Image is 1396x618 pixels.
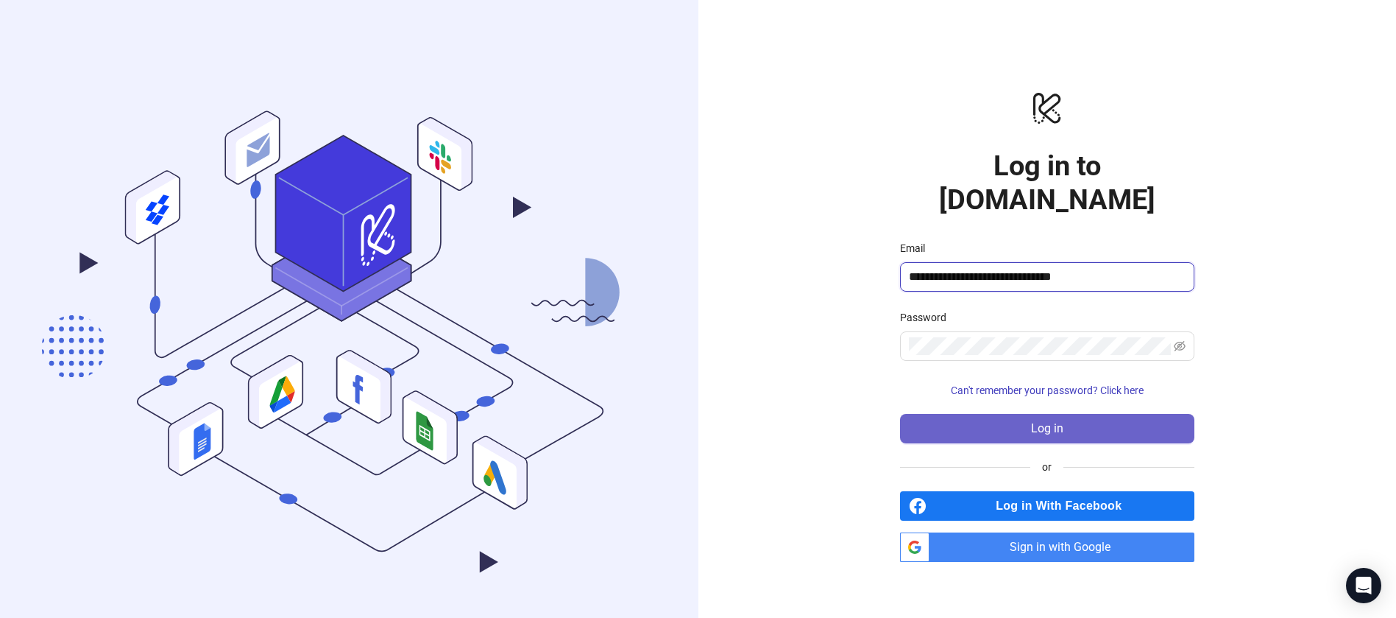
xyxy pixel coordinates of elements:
[900,491,1194,521] a: Log in With Facebook
[1030,459,1063,475] span: or
[935,533,1194,562] span: Sign in with Google
[900,414,1194,443] button: Log in
[900,240,935,256] label: Email
[1031,422,1063,435] span: Log in
[1174,340,1186,352] span: eye-invisible
[932,491,1194,521] span: Log in With Facebook
[900,149,1194,217] h1: Log in to [DOMAIN_NAME]
[1346,568,1381,603] div: Open Intercom Messenger
[900,385,1194,396] a: Can't remember your password? Click here
[951,385,1144,396] span: Can't remember your password? Click here
[900,533,1194,562] a: Sign in with Google
[909,268,1183,286] input: Email
[900,379,1194,402] button: Can't remember your password? Click here
[909,337,1171,355] input: Password
[900,309,956,326] label: Password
